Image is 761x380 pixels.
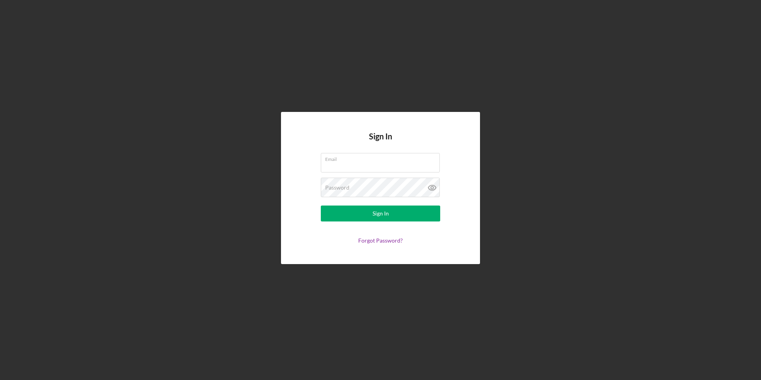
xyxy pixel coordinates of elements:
[373,206,389,221] div: Sign In
[321,206,440,221] button: Sign In
[325,153,440,162] label: Email
[369,132,392,153] h4: Sign In
[325,184,349,191] label: Password
[358,237,403,244] a: Forgot Password?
